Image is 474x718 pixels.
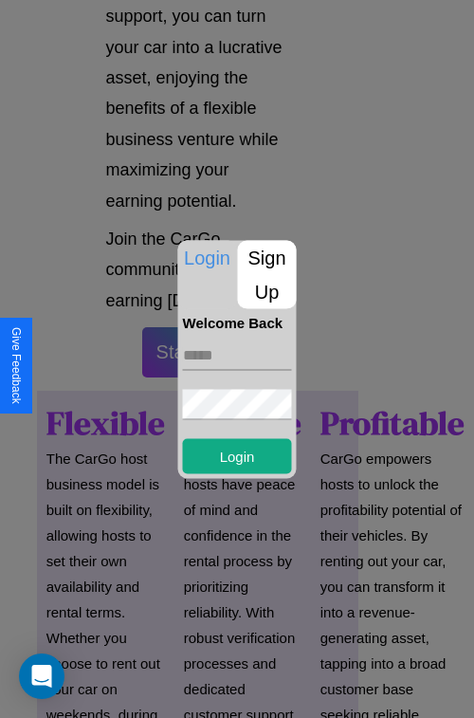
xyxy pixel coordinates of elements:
p: Sign Up [238,240,297,308]
button: Login [183,438,292,473]
div: Give Feedback [9,327,23,404]
h4: Welcome Back [183,314,292,330]
p: Login [178,240,237,274]
div: Open Intercom Messenger [19,654,64,699]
